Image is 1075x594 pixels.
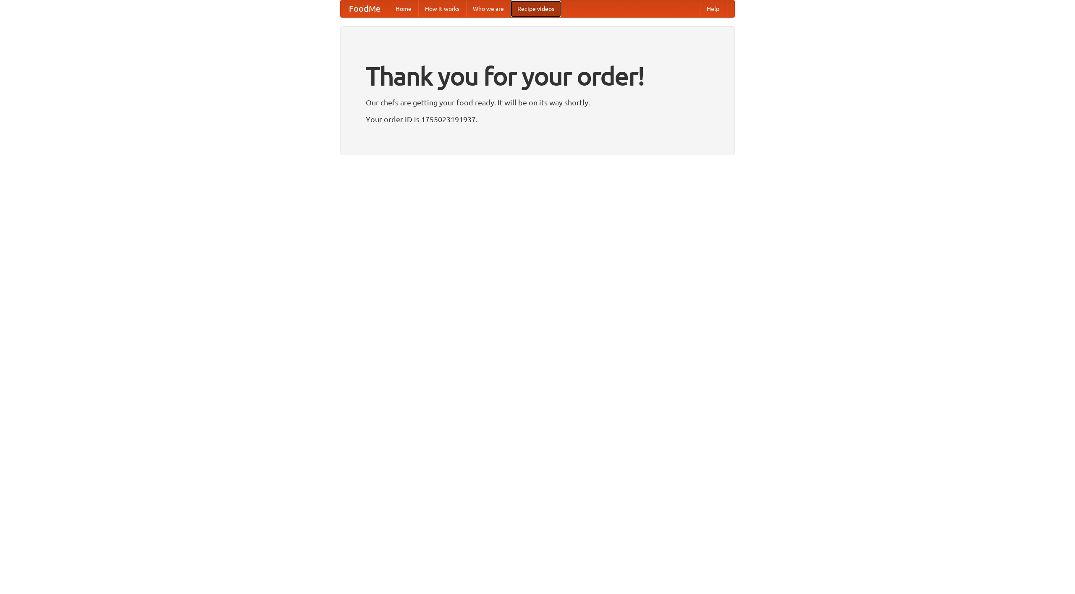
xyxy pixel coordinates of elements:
p: Our chefs are getting your food ready. It will be on its way shortly. [366,96,709,109]
a: Help [700,0,726,17]
p: Your order ID is 1755023191937. [366,113,709,126]
a: Recipe videos [511,0,561,17]
a: How it works [418,0,466,17]
a: Who we are [466,0,511,17]
h1: Thank you for your order! [366,56,709,96]
a: FoodMe [341,0,389,17]
a: Home [389,0,418,17]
